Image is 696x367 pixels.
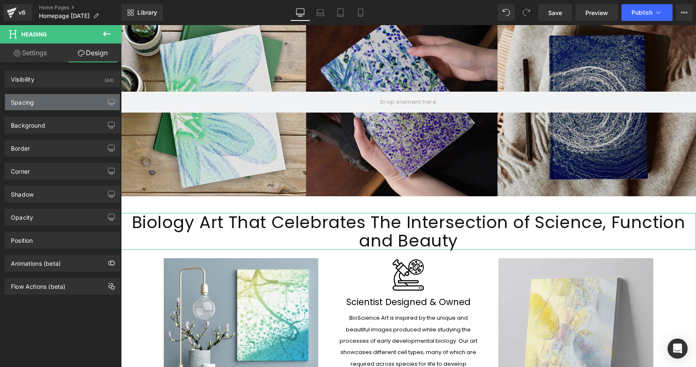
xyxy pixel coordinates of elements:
[351,4,371,21] a: Mobile
[585,8,608,17] span: Preview
[290,4,310,21] a: Desktop
[11,117,45,129] div: Background
[39,4,121,11] a: Home Pages
[498,4,515,21] button: Undo
[62,44,123,62] a: Design
[632,9,652,16] span: Publish
[668,339,688,359] div: Open Intercom Messenger
[121,4,163,21] a: New Library
[214,271,361,283] h1: Scientist Designed & Owned
[310,4,330,21] a: Laptop
[17,7,27,18] div: v6
[11,163,30,175] div: Corner
[575,4,618,21] a: Preview
[11,232,33,244] div: Position
[11,186,34,198] div: Shadow
[11,209,33,221] div: Opacity
[518,4,535,21] button: Redo
[11,140,30,152] div: Border
[548,8,562,17] span: Save
[676,4,693,21] button: More
[11,94,34,106] div: Spacing
[11,255,61,267] div: Animations (beta)
[21,31,47,38] span: Heading
[11,71,34,83] div: Visibility
[137,9,157,16] span: Library
[330,4,351,21] a: Tablet
[3,4,32,21] a: v6
[11,278,65,290] div: Flow Actions (beta)
[39,13,90,19] span: Homepage [DATE]
[621,4,673,21] button: Publish
[105,71,114,85] div: (All)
